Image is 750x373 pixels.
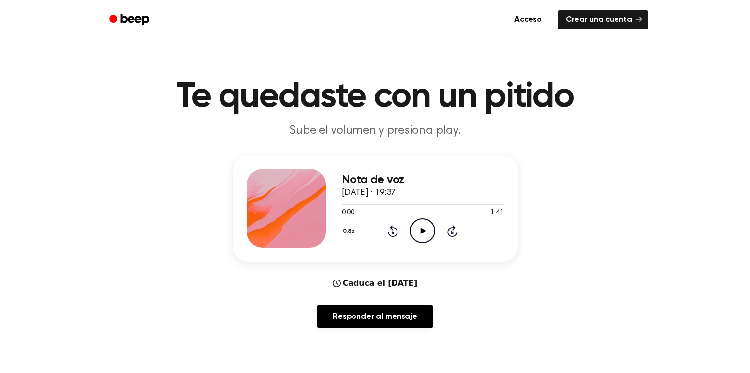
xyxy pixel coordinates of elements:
[343,228,354,234] font: 0,8x
[342,174,404,186] font: Nota de voz
[566,16,632,24] font: Crear una cuenta
[333,313,417,321] font: Responder al mensaje
[342,188,396,197] font: [DATE] · 19:37
[289,125,461,137] font: Sube el volumen y presiona play.
[317,305,433,328] a: Responder al mensaje
[102,10,158,30] a: Bip
[504,8,552,31] a: Acceso
[490,209,503,216] font: 1:41
[342,209,354,216] font: 0:00
[343,279,417,288] font: Caduca el [DATE]
[176,79,574,115] font: Te quedaste con un pitido
[514,16,542,24] font: Acceso
[342,223,358,239] button: 0,8x
[558,10,648,29] a: Crear una cuenta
